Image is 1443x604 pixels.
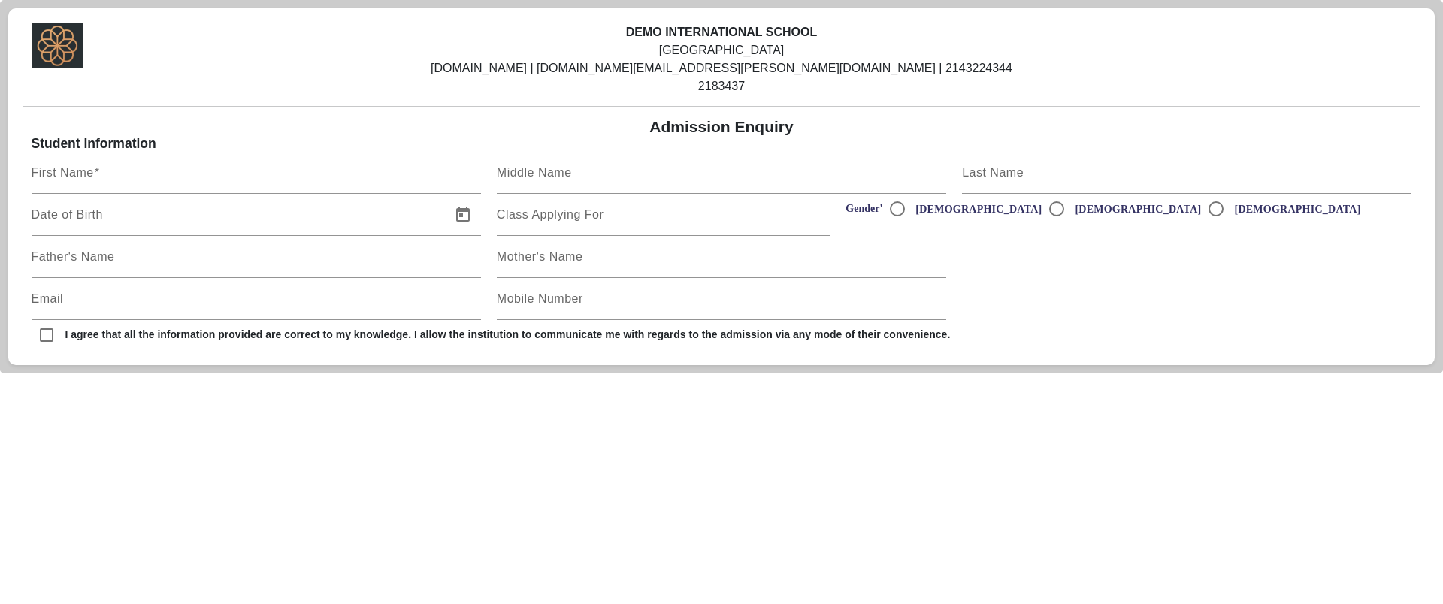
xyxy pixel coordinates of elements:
[32,254,481,272] input: Father's Name
[32,212,442,230] input: Date of Birth
[264,41,1179,59] div: [GEOGRAPHIC_DATA]
[32,136,156,151] b: Student Information
[497,166,572,179] mat-label: Middle Name
[32,23,83,68] img: abdd4561-dfa5-4bc5-9f22-bd710a8d2831
[649,118,793,135] b: Admission Enquiry
[1231,203,1360,216] label: [DEMOGRAPHIC_DATA]
[32,296,481,314] input: Email
[962,170,1411,188] input: Last Name
[497,296,946,314] input: Mobile Number
[264,77,1179,95] div: 2183437
[626,26,818,38] b: DEMO INTERNATIONAL SCHOOL
[32,208,103,221] mat-label: Date of Birth
[264,59,1179,77] div: [DOMAIN_NAME] | [DOMAIN_NAME][EMAIL_ADDRESS][PERSON_NAME][DOMAIN_NAME] | 2143224344
[962,166,1024,179] mat-label: Last Name
[1072,203,1201,216] label: [DEMOGRAPHIC_DATA]
[32,250,115,263] mat-label: Father's Name
[445,197,481,233] button: Open calendar
[846,202,882,215] label: Gender'
[497,292,583,305] mat-label: Mobile Number
[497,250,582,263] mat-label: Mother's Name
[497,208,604,221] mat-label: Class Applying For
[497,170,946,188] input: Middle Name
[32,170,481,188] input: First Name*
[912,203,1042,216] label: [DEMOGRAPHIC_DATA]
[497,212,830,230] input: Class Applying For
[497,254,946,272] input: Mother's Name
[32,166,94,179] mat-label: First Name
[62,328,951,340] b: I agree that all the information provided are correct to my knowledge. I allow the institution to...
[32,292,64,305] mat-label: Email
